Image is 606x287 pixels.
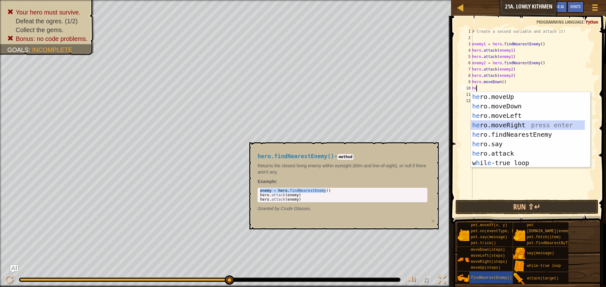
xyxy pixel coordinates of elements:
span: say(message) [527,251,554,255]
span: Your hero must survive. [16,9,80,16]
div: 8 [460,72,472,79]
span: moveDown(steps) [471,248,505,252]
span: moveLeft(steps) [471,254,505,258]
li: Defeat the ogres. [7,17,88,26]
span: Bonus: no code problems. [16,35,88,42]
span: pet.trick() [471,241,496,245]
button: Run ⇧↵ [455,200,598,214]
span: Example [258,179,276,184]
strong: : [258,179,277,184]
span: Programming language [537,19,584,25]
img: portrait.png [513,229,525,241]
span: ♫ [423,275,429,284]
div: 7 [460,66,472,72]
div: 6 [460,60,472,66]
div: 1 [460,28,472,35]
div: 11 [460,91,472,98]
div: 2 [460,35,472,41]
img: portrait.png [457,272,469,284]
button: × [431,218,435,224]
span: hero.findNearestEnemy() [258,153,334,159]
h4: - [258,153,427,159]
em: Crude Glasses. [258,206,311,211]
div: 4 [460,47,472,54]
span: : [584,19,586,25]
button: Show game menu [587,1,603,16]
span: Hints [570,3,581,9]
button: Toggle fullscreen [435,274,448,287]
div: 5 [460,54,472,60]
button: Adjust volume [406,274,419,287]
span: Python [586,19,598,25]
img: portrait.png [513,248,525,260]
li: Collect the gems. [7,26,88,34]
span: Granted by [258,206,281,211]
span: [DOMAIN_NAME](enemy) [527,229,572,233]
span: pet.say(message) [471,235,507,239]
li: Bonus: no code problems. [7,34,88,43]
span: Goals [7,46,29,53]
span: moveRight(steps) [471,260,507,264]
div: 9 [460,79,472,85]
div: 10 [460,85,472,91]
span: moveUp(steps) [471,266,501,270]
span: findNearestEnemy() [471,276,512,280]
div: 12 [460,98,472,104]
button: Ctrl + P: Pause [3,274,16,287]
span: pet.moveXY(x, y) [471,223,507,227]
img: portrait.png [457,254,469,266]
span: Incomplete [32,46,72,53]
div: 3 [460,41,472,47]
li: Your hero must survive. [7,8,88,17]
img: portrait.png [513,273,525,285]
p: Returns the closest living enemy within eyesight (60m and line-of-sight), or null if there aren't... [258,163,427,175]
span: while-true loop [527,264,561,268]
code: method [337,154,353,160]
button: Ask AI [550,1,567,13]
span: pet.fetch(item) [527,235,561,239]
button: ♫ [422,274,432,287]
span: pet.findNearestByType(type) [527,241,588,245]
span: pet.on(eventType, handler) [471,229,530,233]
img: portrait.png [457,229,469,241]
button: Ask AI [10,265,18,273]
img: portrait.png [513,260,525,272]
span: Ask AI [553,3,564,9]
span: : [29,46,32,53]
span: attack(target) [527,276,559,281]
span: Collect the gems. [16,26,63,33]
span: Defeat the ogres. (1/2) [16,18,78,25]
span: pet [527,223,534,227]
